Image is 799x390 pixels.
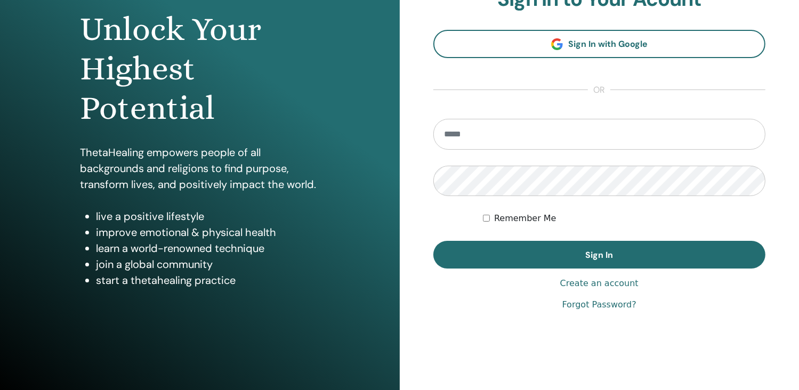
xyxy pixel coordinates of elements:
[96,240,320,256] li: learn a world-renowned technique
[560,277,639,290] a: Create an account
[433,241,766,269] button: Sign In
[585,249,613,261] span: Sign In
[80,144,320,192] p: ThetaHealing empowers people of all backgrounds and religions to find purpose, transform lives, a...
[96,272,320,288] li: start a thetahealing practice
[96,256,320,272] li: join a global community
[483,212,765,225] div: Keep me authenticated indefinitely or until I manually logout
[96,208,320,224] li: live a positive lifestyle
[568,38,648,50] span: Sign In with Google
[494,212,556,225] label: Remember Me
[562,298,636,311] a: Forgot Password?
[96,224,320,240] li: improve emotional & physical health
[588,84,610,96] span: or
[80,10,320,128] h1: Unlock Your Highest Potential
[433,30,766,58] a: Sign In with Google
